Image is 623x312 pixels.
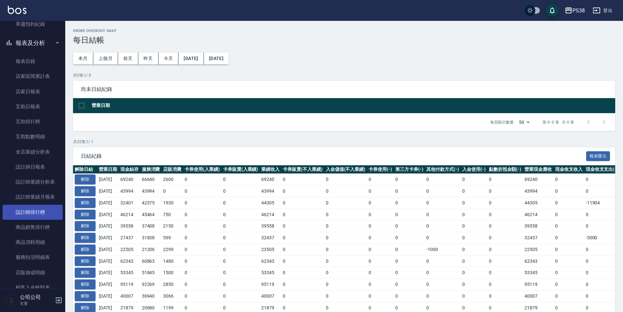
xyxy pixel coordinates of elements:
[394,244,425,255] td: 0
[119,279,140,290] td: 95119
[260,165,281,174] th: 業績收入
[8,6,26,14] img: Logo
[97,290,119,302] td: [DATE]
[542,119,574,125] p: 第 0–0 筆 共 0 筆
[75,221,96,231] button: 解除
[425,279,461,290] td: 0
[90,98,615,113] th: 營業日期
[221,165,260,174] th: 卡券販賣(入業績)
[554,220,584,232] td: 0
[81,86,607,93] span: 尚未日結紀錄
[140,165,162,174] th: 服務消費
[281,255,324,267] td: 0
[425,197,461,209] td: 0
[178,52,204,65] button: [DATE]
[140,290,162,302] td: 36940
[97,232,119,244] td: [DATE]
[461,197,487,209] td: 0
[324,267,367,279] td: 0
[75,198,96,208] button: 解除
[487,197,523,209] td: 0
[461,165,487,174] th: 入金使用(-)
[3,205,63,220] a: 設計師排行榜
[119,244,140,255] td: 22505
[73,36,615,45] h3: 每日結帳
[425,220,461,232] td: 0
[75,291,96,301] button: 解除
[554,165,584,174] th: 現金收支收入
[119,232,140,244] td: 27437
[394,290,425,302] td: 0
[554,267,584,279] td: 0
[3,129,63,144] a: 互助點數明細
[73,52,93,65] button: 本月
[324,174,367,186] td: 0
[281,290,324,302] td: 0
[523,290,554,302] td: 40007
[586,153,610,159] a: 報表匯出
[140,267,162,279] td: 51845
[572,7,585,15] div: PS38
[118,52,138,65] button: 前天
[281,209,324,220] td: 0
[221,255,260,267] td: 0
[425,255,461,267] td: 0
[367,255,394,267] td: 0
[554,244,584,255] td: 0
[523,232,554,244] td: 32437
[3,189,63,204] a: 設計師業績月報表
[97,165,119,174] th: 營業日期
[3,99,63,114] a: 互助日報表
[523,267,554,279] td: 53345
[425,174,461,186] td: 0
[281,279,324,290] td: 0
[523,174,554,186] td: 69240
[97,209,119,220] td: [DATE]
[140,232,162,244] td: 31838
[281,220,324,232] td: 0
[487,267,523,279] td: 0
[161,232,183,244] td: 599
[3,114,63,129] a: 互助排行榜
[584,290,620,302] td: 0
[324,255,367,267] td: 0
[281,174,324,186] td: 0
[3,17,63,32] a: 單週預約紀錄
[221,174,260,186] td: 0
[324,165,367,174] th: 入金儲值(不入業績)
[425,232,461,244] td: 0
[586,151,610,161] button: 報表匯出
[3,69,63,84] a: 店家區間累計表
[281,197,324,209] td: 0
[221,244,260,255] td: 0
[161,174,183,186] td: 2600
[97,186,119,197] td: [DATE]
[140,197,162,209] td: 42375
[554,232,584,244] td: 0
[367,197,394,209] td: 0
[490,119,514,125] p: 每頁顯示數量
[161,220,183,232] td: 2150
[161,197,183,209] td: 1930
[260,279,281,290] td: 95119
[221,220,260,232] td: 0
[367,267,394,279] td: 0
[73,139,615,145] p: 共 32 筆, 1 / 1
[523,279,554,290] td: 95119
[461,220,487,232] td: 0
[75,268,96,278] button: 解除
[324,209,367,220] td: 0
[324,290,367,302] td: 0
[584,255,620,267] td: 0
[140,209,162,220] td: 45464
[97,244,119,255] td: [DATE]
[554,279,584,290] td: 0
[487,209,523,220] td: 0
[81,153,586,159] span: 日結紀錄
[260,197,281,209] td: 44305
[554,186,584,197] td: 0
[20,301,53,306] p: 主管
[281,186,324,197] td: 0
[3,144,63,159] a: 全店業績分析表
[260,186,281,197] td: 43994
